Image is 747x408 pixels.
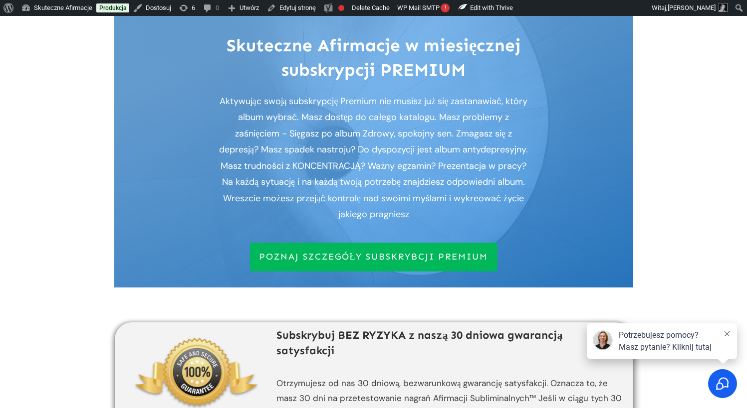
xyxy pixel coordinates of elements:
[259,252,489,263] span: POZNAJ SZCZEGÓŁY SUBSKRYBCJI PREMIUM
[250,243,498,272] a: POZNAJ SZCZEGÓŁY SUBSKRYBCJI PREMIUM
[276,328,622,369] h2: Subskrybuj BEZ RYZYKA z naszą 30 dniowa gwarancją satysfakcji
[217,93,531,222] p: Aktywując swoją subskrypcję Premium nie musisz już się zastanawiać, który album wybrać. Masz dost...
[96,3,129,12] a: Produkcja
[441,3,450,12] span: !
[338,5,344,11] div: Nie ustawiono frazy kluczowej
[187,33,561,82] h2: Skuteczne Afirmacje w miesięcznej subskrypcji PREMIUM
[668,4,716,11] span: [PERSON_NAME]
